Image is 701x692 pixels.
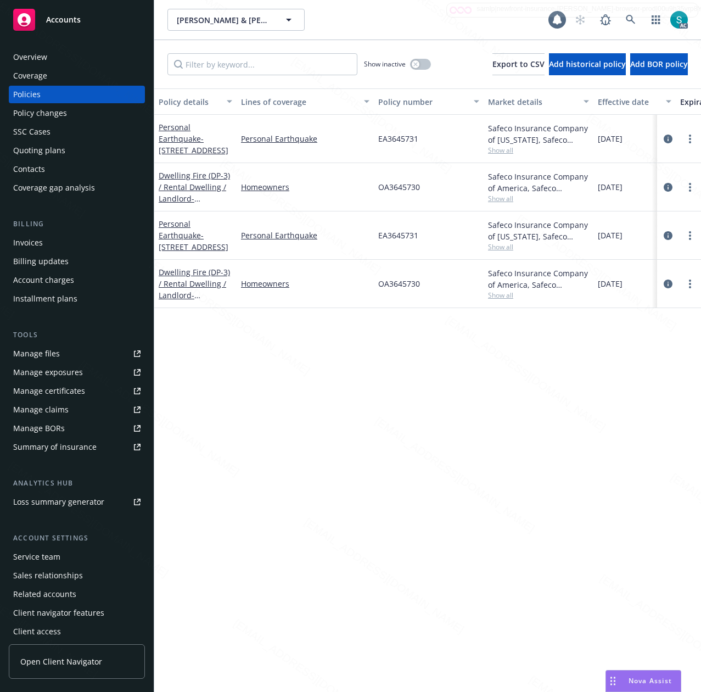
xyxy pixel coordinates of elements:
[159,170,230,215] a: Dwelling Fire (DP-3) / Rental Dwelling / Landlord
[9,548,145,566] a: Service team
[13,438,97,456] div: Summary of insurance
[593,88,676,115] button: Effective date
[488,219,589,242] div: Safeco Insurance Company of [US_STATE], Safeco Insurance (Liberty Mutual)
[13,548,60,566] div: Service team
[488,267,589,291] div: Safeco Insurance Company of America, Safeco Insurance (Liberty Mutual)
[9,234,145,252] a: Invoices
[13,253,69,270] div: Billing updates
[9,123,145,141] a: SSC Cases
[488,146,589,155] span: Show all
[595,9,616,31] a: Report a Bug
[13,585,76,603] div: Related accounts
[9,48,145,66] a: Overview
[378,230,418,241] span: EA3645731
[683,132,697,146] a: more
[9,364,145,381] span: Manage exposures
[9,330,145,341] div: Tools
[241,133,369,144] a: Personal Earthquake
[488,291,589,300] span: Show all
[378,181,420,193] span: OA3645730
[670,11,688,29] img: photo
[9,585,145,603] a: Related accounts
[159,122,228,155] a: Personal Earthquake
[661,181,675,194] a: circleInformation
[645,9,667,31] a: Switch app
[9,382,145,400] a: Manage certificates
[159,96,220,108] div: Policy details
[9,401,145,418] a: Manage claims
[13,567,83,584] div: Sales relationships
[9,438,145,456] a: Summary of insurance
[13,142,65,159] div: Quoting plans
[13,104,67,122] div: Policy changes
[9,623,145,640] a: Client access
[9,104,145,122] a: Policy changes
[661,132,675,146] a: circleInformation
[9,420,145,437] a: Manage BORs
[488,122,589,146] div: Safeco Insurance Company of [US_STATE], Safeco Insurance (Liberty Mutual)
[13,234,43,252] div: Invoices
[9,290,145,308] a: Installment plans
[9,219,145,230] div: Billing
[241,96,357,108] div: Lines of coverage
[9,142,145,159] a: Quoting plans
[9,567,145,584] a: Sales relationships
[630,53,688,75] button: Add BOR policy
[237,88,374,115] button: Lines of coverage
[154,88,237,115] button: Policy details
[9,86,145,103] a: Policies
[378,278,420,289] span: OA3645730
[488,242,589,252] span: Show all
[378,133,418,144] span: EA3645731
[9,253,145,270] a: Billing updates
[9,345,145,362] a: Manage files
[13,179,95,197] div: Coverage gap analysis
[488,171,589,194] div: Safeco Insurance Company of America, Safeco Insurance (Liberty Mutual)
[13,123,51,141] div: SSC Cases
[241,230,369,241] a: Personal Earthquake
[13,401,69,418] div: Manage claims
[598,278,623,289] span: [DATE]
[549,53,626,75] button: Add historical policy
[374,88,484,115] button: Policy number
[598,133,623,144] span: [DATE]
[13,160,45,178] div: Contacts
[492,53,545,75] button: Export to CSV
[598,230,623,241] span: [DATE]
[167,53,357,75] input: Filter by keyword...
[683,229,697,242] a: more
[167,9,305,31] button: [PERSON_NAME] & [PERSON_NAME]
[9,160,145,178] a: Contacts
[9,4,145,35] a: Accounts
[159,267,230,312] a: Dwelling Fire (DP-3) / Rental Dwelling / Landlord
[9,67,145,85] a: Coverage
[492,59,545,69] span: Export to CSV
[9,271,145,289] a: Account charges
[9,533,145,544] div: Account settings
[46,15,81,24] span: Accounts
[661,277,675,291] a: circleInformation
[620,9,642,31] a: Search
[20,656,102,667] span: Open Client Navigator
[13,271,74,289] div: Account charges
[630,59,688,69] span: Add BOR policy
[488,194,589,203] span: Show all
[9,179,145,197] a: Coverage gap analysis
[13,290,77,308] div: Installment plans
[13,493,104,511] div: Loss summary generator
[13,604,104,622] div: Client navigator features
[364,59,406,69] span: Show inactive
[605,670,681,692] button: Nova Assist
[13,67,47,85] div: Coverage
[13,382,85,400] div: Manage certificates
[606,671,620,691] div: Drag to move
[9,493,145,511] a: Loss summary generator
[159,290,228,312] span: - [STREET_ADDRESS]
[177,14,272,26] span: [PERSON_NAME] & [PERSON_NAME]
[488,96,577,108] div: Market details
[683,277,697,291] a: more
[598,96,659,108] div: Effective date
[13,420,65,437] div: Manage BORs
[13,623,61,640] div: Client access
[13,86,41,103] div: Policies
